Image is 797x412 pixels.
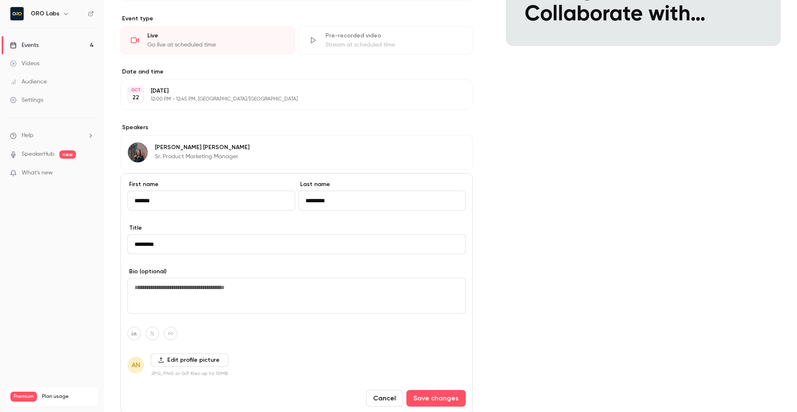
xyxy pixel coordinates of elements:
label: Speakers [120,123,473,132]
label: Title [127,224,466,232]
p: 22 [132,93,139,102]
label: Edit profile picture [151,353,228,367]
button: Save changes [406,390,466,407]
div: Stream at scheduled time [325,41,463,49]
div: LiveGo live at scheduled time [120,26,295,54]
a: SpeakerHub [22,150,54,159]
li: help-dropdown-opener [10,131,94,140]
label: Last name [298,180,466,189]
div: Pre-recorded video [325,32,463,40]
p: JPG, PNG or GIF files up to 10MB [151,370,228,377]
span: Help [22,131,34,140]
span: What's new [22,169,53,177]
div: Audience [10,78,47,86]
img: Kelli Stanley [128,142,148,162]
p: [DATE] [151,87,429,95]
div: Videos [10,59,39,68]
div: OCT [128,87,143,93]
div: Events [10,41,39,49]
span: Premium [10,392,37,402]
label: Date and time [120,68,473,76]
p: Sr. Product Marketing Manager [155,152,249,161]
div: Live [147,32,285,40]
p: [PERSON_NAME] [PERSON_NAME] [155,143,249,152]
div: Pre-recorded videoStream at scheduled time [298,26,473,54]
iframe: Noticeable Trigger [84,169,94,177]
div: Go live at scheduled time [147,41,285,49]
span: Plan usage [42,393,93,400]
div: Settings [10,96,43,104]
button: Cancel [366,390,403,407]
p: 12:00 PM - 12:45 PM, [GEOGRAPHIC_DATA]/[GEOGRAPHIC_DATA] [151,96,429,103]
h6: ORO Labs [31,10,59,18]
p: Event type [120,15,473,23]
img: ORO Labs [10,7,24,20]
span: new [59,150,76,159]
label: Bio (optional) [127,267,466,276]
span: AN [132,360,140,370]
label: First name [127,180,295,189]
div: Kelli Stanley[PERSON_NAME] [PERSON_NAME]Sr. Product Marketing Manager [120,135,473,170]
